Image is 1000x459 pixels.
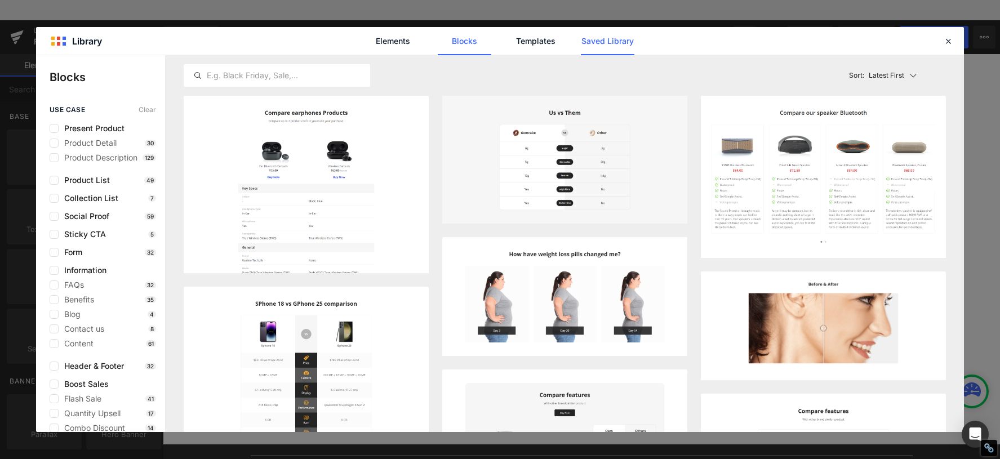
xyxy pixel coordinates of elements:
[59,339,94,348] span: Content
[146,410,156,417] p: 17
[59,266,106,275] span: Information
[438,27,491,55] a: Blocks
[395,221,442,239] span: Shop now
[184,69,370,82] input: E.g. Black Friday, Sale,...
[145,425,156,431] p: 14
[139,106,156,114] span: Clear
[313,328,414,350] a: Explore Blocks
[99,359,739,367] p: or Drag & Drop elements from left sidebar
[59,153,137,162] span: Product Description
[258,49,410,63] li: Stream line pro collar
[145,140,156,146] p: 30
[148,231,156,238] p: 5
[258,90,410,103] li: Moisture wicking technology
[143,154,156,161] p: 129
[384,216,454,245] a: Shop now
[59,230,106,239] span: Sticky CTA
[59,380,109,389] span: Boost Sales
[366,27,420,55] a: Elements
[427,35,579,49] li: Moisture wicking technology
[509,27,563,55] a: Templates
[442,237,687,356] img: image
[59,310,81,319] span: Blog
[59,362,124,371] span: Header & Footer
[59,212,109,221] span: Social Proof
[144,177,156,184] p: 49
[145,213,156,220] p: 59
[89,76,241,90] li: Round/wedge/V-neck collar
[962,421,989,448] div: Open Intercom Messenger
[59,394,101,403] span: Flash Sale
[148,195,156,202] p: 7
[596,22,748,184] p: Lorem ipsum dolor sit amet, consectetur adipiscing elit, sed do eiusmod tempor incididunt ut labo...
[59,124,125,133] span: Present Product
[984,443,994,453] div: Restore Info Box &#10;&#10;NoFollow Info:&#10; META-Robots NoFollow: &#09;true&#10; META-Robots N...
[184,287,429,456] img: image
[869,70,904,81] p: Latest First
[423,328,525,350] a: Add Single Section
[148,311,156,318] p: 4
[145,363,156,369] p: 32
[59,409,121,418] span: Quantity Upsell
[89,49,241,63] li: Sport fit body & sleeve finish
[59,139,117,148] span: Product Detail
[145,296,156,303] p: 35
[59,280,84,289] span: FAQs
[258,63,410,76] li: Laser cut performance Holes
[89,90,241,103] li: Moisture wicking technology
[427,22,579,35] li: Light-weight sports interlock fabric
[59,295,94,304] span: Benefits
[845,55,946,96] button: Latest FirstSort:Latest First
[184,96,429,341] img: image
[89,22,241,49] li: Light-weight reverse micromesh fabric
[59,176,110,185] span: Product List
[442,96,687,224] img: image
[145,395,156,402] p: 41
[89,63,241,76] li: Short/Long sleeve option
[258,22,410,49] li: Light-weight sports interlock front micromesh back
[148,326,156,332] p: 8
[701,271,946,380] img: image
[427,49,579,63] li: Sports draw cord
[59,194,118,203] span: Collection List
[59,248,82,257] span: Form
[59,424,125,433] span: Combo Discount
[258,76,410,90] li: Sport fit body & sleeve finish
[145,282,156,288] p: 32
[849,72,864,79] span: Sort:
[50,106,85,114] span: use case
[50,69,165,86] p: Blocks
[701,96,946,258] img: image
[581,27,634,55] a: Saved Library
[59,324,104,333] span: Contact us
[146,340,156,347] p: 61
[145,249,156,256] p: 32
